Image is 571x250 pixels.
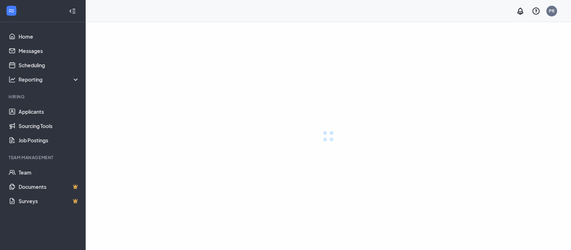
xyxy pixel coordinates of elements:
a: DocumentsCrown [19,180,80,194]
svg: Collapse [69,8,76,15]
div: Reporting [19,76,80,83]
svg: Notifications [516,7,525,15]
a: Messages [19,44,80,58]
a: Applicants [19,104,80,119]
a: SurveysCrown [19,194,80,208]
a: Team [19,165,80,180]
div: Team Management [9,155,78,161]
a: Sourcing Tools [19,119,80,133]
div: PR [549,8,555,14]
div: Hiring [9,94,78,100]
a: Job Postings [19,133,80,147]
svg: QuestionInfo [532,7,540,15]
svg: Analysis [9,76,16,83]
svg: WorkstreamLogo [8,7,15,14]
a: Home [19,29,80,44]
a: Scheduling [19,58,80,72]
